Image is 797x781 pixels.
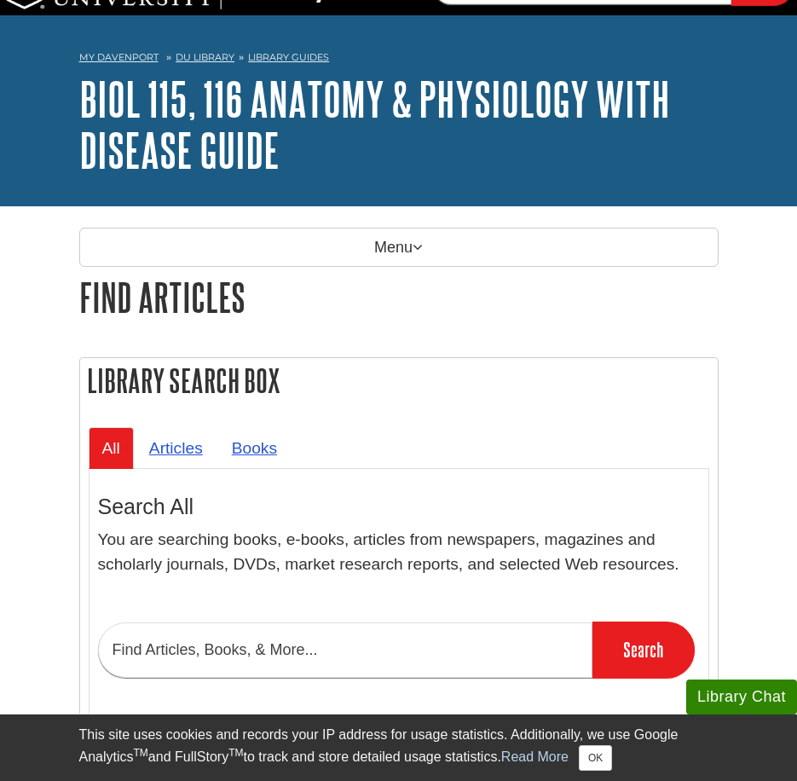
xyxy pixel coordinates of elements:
a: Articles [136,427,217,469]
button: Library Chat [686,680,797,714]
h2: Library Search Box [80,358,718,403]
p: Menu [79,228,719,267]
nav: breadcrumb [79,46,719,73]
h3: Search All [98,495,700,519]
a: Books [218,427,291,469]
div: This site uses cookies and records your IP address for usage statistics. Additionally, we use Goo... [79,725,719,771]
a: My Davenport [79,50,159,65]
a: DU Library [176,51,234,63]
input: Find Articles, Books, & More... [98,622,592,678]
p: You are searching books, e-books, articles from newspapers, magazines and scholarly journals, DVD... [98,528,700,577]
a: Read More [501,749,569,764]
a: All [89,427,134,469]
h1: Find Articles [79,275,719,319]
button: Close [579,745,612,771]
a: BIOL 115, 116 Anatomy & Physiology with Disease Guide [79,72,670,176]
input: Search [592,622,695,678]
sup: TM [228,747,243,759]
sup: TM [134,747,148,759]
a: Library Guides [248,51,329,63]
